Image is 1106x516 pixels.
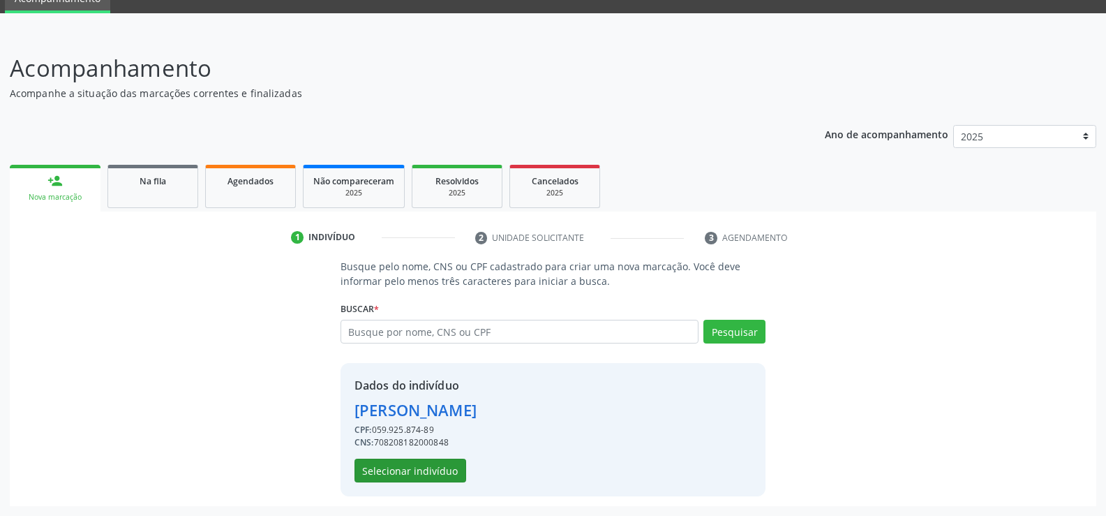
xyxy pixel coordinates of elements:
div: Indivíduo [308,231,355,244]
div: 708208182000848 [354,436,477,449]
div: [PERSON_NAME] [354,399,477,422]
span: CPF: [354,424,372,436]
p: Busque pelo nome, CNS ou CPF cadastrado para criar uma nova marcação. Você deve informar pelo men... [341,259,765,288]
span: Cancelados [532,175,578,187]
input: Busque por nome, CNS ou CPF [341,320,698,344]
div: person_add [47,173,63,189]
div: 059.925.874-89 [354,424,477,436]
button: Pesquisar [703,320,765,344]
div: 2025 [520,188,590,198]
span: Resolvidos [435,175,479,187]
button: Selecionar indivíduo [354,459,466,482]
div: 2025 [313,188,394,198]
div: Nova marcação [20,192,91,202]
p: Acompanhamento [10,51,770,86]
div: 1 [291,231,304,244]
span: Não compareceram [313,175,394,187]
p: Acompanhe a situação das marcações correntes e finalizadas [10,86,770,101]
span: CNS: [354,436,374,448]
div: 2025 [422,188,492,198]
span: Agendados [227,175,274,187]
p: Ano de acompanhamento [825,125,948,142]
div: Dados do indivíduo [354,377,477,394]
label: Buscar [341,298,379,320]
span: Na fila [140,175,166,187]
